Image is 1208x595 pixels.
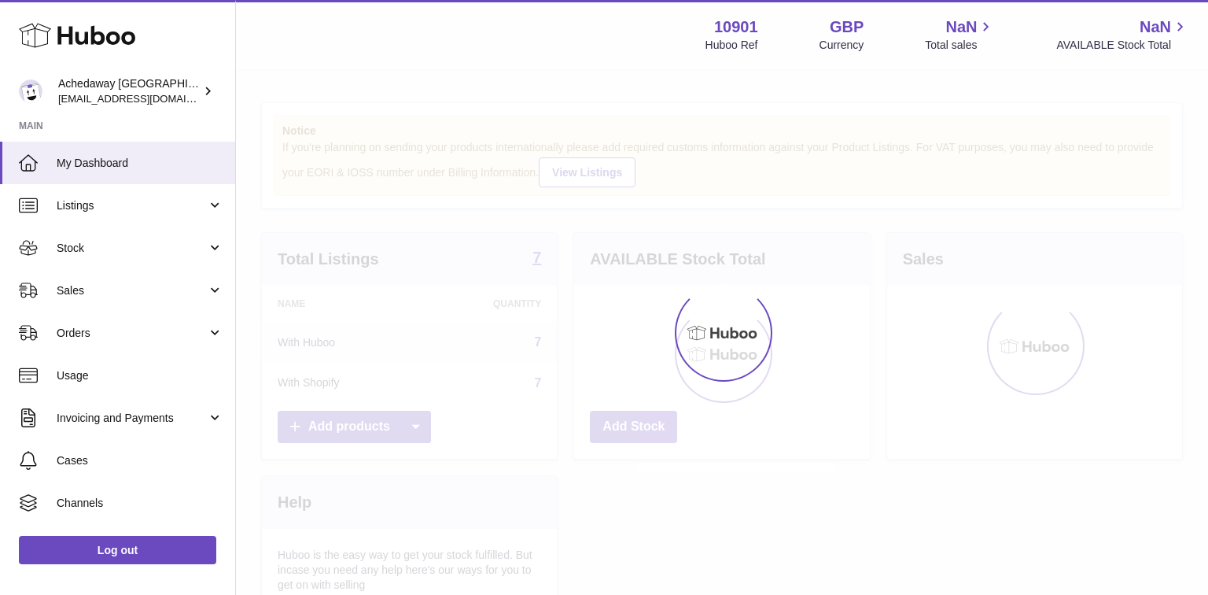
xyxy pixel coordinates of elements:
[819,38,864,53] div: Currency
[57,156,223,171] span: My Dashboard
[1056,38,1189,53] span: AVAILABLE Stock Total
[57,198,207,213] span: Listings
[925,17,995,53] a: NaN Total sales
[714,17,758,38] strong: 10901
[705,38,758,53] div: Huboo Ref
[57,241,207,256] span: Stock
[57,453,223,468] span: Cases
[1056,17,1189,53] a: NaN AVAILABLE Stock Total
[57,283,207,298] span: Sales
[1140,17,1171,38] span: NaN
[945,17,977,38] span: NaN
[19,536,216,564] a: Log out
[57,496,223,511] span: Channels
[925,38,995,53] span: Total sales
[58,92,231,105] span: [EMAIL_ADDRESS][DOMAIN_NAME]
[830,17,864,38] strong: GBP
[19,79,42,103] img: admin@newpb.co.uk
[57,411,207,426] span: Invoicing and Payments
[57,326,207,341] span: Orders
[57,368,223,383] span: Usage
[58,76,200,106] div: Achedaway [GEOGRAPHIC_DATA]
